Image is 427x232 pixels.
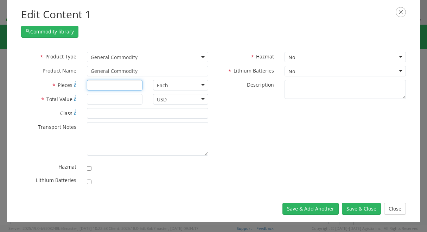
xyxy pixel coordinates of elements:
span: Lithium Batteries [234,67,274,74]
span: Description [247,81,274,88]
button: Commodity library [21,26,78,38]
span: Lithium Batteries [36,177,76,183]
div: Each [157,82,168,89]
span: Class [60,110,72,117]
span: Product Type [45,53,76,60]
span: Total Value [46,96,72,102]
span: Hazmat [256,53,274,60]
button: Save & Add Another [282,203,339,215]
button: Save & Close [342,203,381,215]
div: No [288,68,295,75]
span: General Commodity [91,54,204,61]
span: Product Name [43,67,76,74]
button: Close [384,203,406,215]
span: General Commodity [87,52,208,62]
div: No [288,54,295,61]
span: Hazmat [58,163,76,170]
div: USD [157,96,167,103]
span: Pieces [58,82,72,88]
span: Transport Notes [38,124,76,130]
h2: Edit Content 1 [21,7,406,22]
